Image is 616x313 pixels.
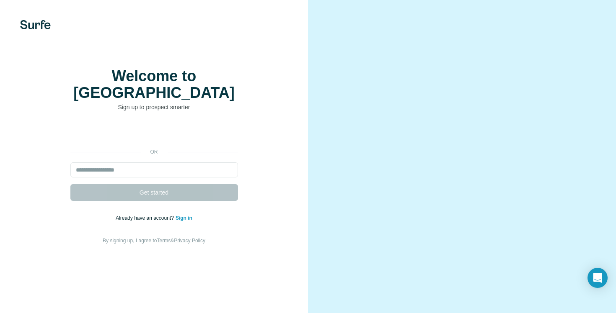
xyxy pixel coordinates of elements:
a: Terms [157,238,171,244]
span: By signing up, I agree to & [103,238,205,244]
h1: Welcome to [GEOGRAPHIC_DATA] [70,68,238,101]
iframe: Sign in with Google Button [66,124,242,142]
p: or [141,148,168,156]
a: Sign in [176,215,192,221]
span: Already have an account? [116,215,176,221]
img: Surfe's logo [20,20,51,29]
div: Open Intercom Messenger [588,268,608,288]
a: Privacy Policy [174,238,205,244]
p: Sign up to prospect smarter [70,103,238,111]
